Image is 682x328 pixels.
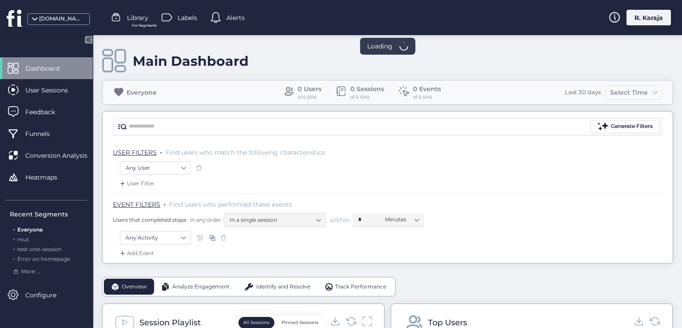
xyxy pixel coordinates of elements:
[10,209,87,219] div: Recent Segments
[122,283,147,291] span: Overview
[25,85,81,95] span: User Sessions
[17,256,70,262] span: Error on homepage
[256,283,310,291] span: Identify and Resolve
[626,10,671,25] div: R. Karaja
[127,13,148,23] span: Library
[367,41,393,51] span: Loading
[166,148,325,156] span: Find users who match the following characteristics
[25,64,73,73] span: Dashboard
[335,283,386,291] span: Track Performance
[13,244,15,252] span: .
[13,234,15,243] span: .
[118,249,154,258] div: Add Event
[118,179,155,188] div: User Filter
[25,107,68,117] span: Feedback
[178,13,197,23] span: Labels
[172,283,230,291] span: Analyze Engagement
[113,200,160,208] span: EVENT FILTERS
[25,151,101,160] span: Conversion Analysis
[188,216,221,224] span: in any order
[133,53,249,69] div: Main Dashboard
[21,268,40,276] span: More ...
[13,224,15,233] span: .
[126,161,185,175] nz-select-item: Any User
[13,254,15,262] span: .
[230,213,320,227] nz-select-item: In a single session
[39,15,83,23] div: [DOMAIN_NAME]
[164,199,166,208] span: .
[226,13,245,23] span: Alerts
[330,216,349,224] span: within
[132,23,157,28] span: For Segments
[25,290,70,300] span: Configure
[113,216,186,224] span: Users that completed steps
[169,200,292,208] span: Find users who performed these events
[25,172,71,182] span: Heatmaps
[113,148,157,156] span: USER FILTERS
[160,147,162,156] span: .
[25,129,63,139] span: Funnels
[17,226,43,233] span: Everyone
[591,120,660,133] button: Generate Filters
[385,213,419,226] nz-select-item: Minutes
[17,246,62,252] span: test-one-session
[611,122,653,131] div: Generate Filters
[126,231,185,244] nz-select-item: Any Activity
[17,236,29,243] span: mut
